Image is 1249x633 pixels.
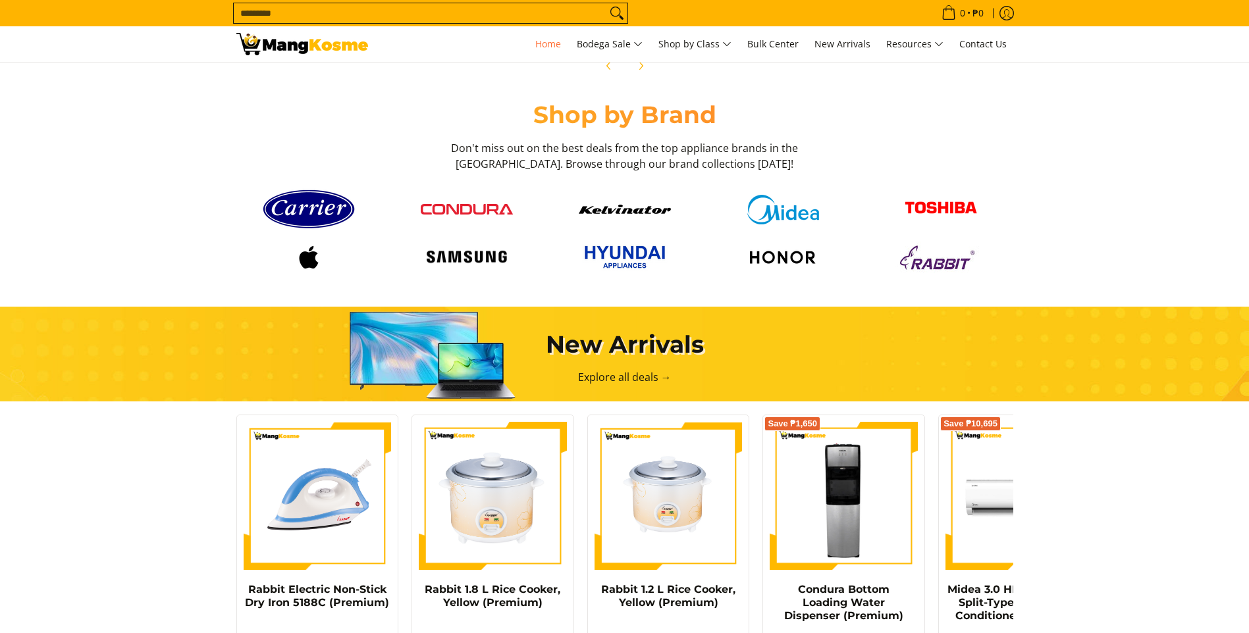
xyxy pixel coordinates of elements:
button: Search [606,3,627,23]
img: Hyundai 2 [579,240,671,274]
span: Home [535,38,561,50]
img: Logo honor [737,241,829,274]
a: Hyundai 2 [552,240,697,274]
img: rabbit-1.2-liter-rice-cooker-yellow-full-view-mang-kosme [595,422,743,570]
span: Shop by Class [658,36,731,53]
a: Condura Bottom Loading Water Dispenser (Premium) [784,583,903,622]
img: Condura logo red [421,204,513,215]
a: Condura logo red [394,204,539,215]
button: Next [626,51,655,80]
span: ₱0 [970,9,986,18]
button: Previous [595,51,624,80]
a: Midea 3.0 HP Celest Basic Split-Type Inverter Air Conditioner (Premium) [947,583,1091,622]
span: Bodega Sale [577,36,643,53]
span: Save ₱10,695 [943,420,997,428]
a: Logo samsung wordmark [394,245,539,270]
img: Logo apple [263,241,355,274]
a: Rabbit 1.2 L Rice Cooker, Yellow (Premium) [601,583,735,609]
span: 0 [958,9,967,18]
a: Rabbit Electric Non-Stick Dry Iron 5188C (Premium) [245,583,389,609]
a: Carrier logo 1 98356 9b90b2e1 0bd1 49ad 9aa2 9ddb2e94a36b [236,185,381,234]
img: Midea logo 405e5d5e af7e 429b b899 c48f4df307b6 [737,195,829,224]
a: Resources [880,26,950,62]
a: Explore all deals → [578,370,672,384]
a: Logo honor [710,241,855,274]
img: Logo rabbit [895,241,987,274]
a: Home [529,26,568,62]
img: Toshiba logo [895,191,987,228]
img: Midea 3.0 HP Celest Basic Split-Type Inverter Air Conditioner (Premium) [945,422,1094,570]
h2: Shop by Brand [236,100,1013,130]
nav: Main Menu [381,26,1013,62]
a: Contact Us [953,26,1013,62]
img: https://mangkosme.com/products/rabbit-electric-non-stick-dry-iron-5188c-class-a [244,422,392,570]
span: Save ₱1,650 [768,420,817,428]
img: Logo samsung wordmark [421,245,513,270]
h3: Don't miss out on the best deals from the top appliance brands in the [GEOGRAPHIC_DATA]. Browse t... [447,140,803,172]
img: Condura Bottom Loading Water Dispenser (Premium) [770,422,918,570]
span: • [938,6,988,20]
img: Carrier logo 1 98356 9b90b2e1 0bd1 49ad 9aa2 9ddb2e94a36b [263,185,355,234]
img: Mang Kosme: Your Home Appliances Warehouse Sale Partner! [236,33,368,55]
a: New Arrivals [808,26,877,62]
a: Kelvinator button 9a26f67e caed 448c 806d e01e406ddbdc [552,205,697,214]
span: Contact Us [959,38,1007,50]
a: Rabbit 1.8 L Rice Cooker, Yellow (Premium) [425,583,560,609]
a: Toshiba logo [868,191,1013,228]
a: Bodega Sale [570,26,649,62]
a: Logo rabbit [868,241,1013,274]
span: New Arrivals [814,38,870,50]
a: Midea logo 405e5d5e af7e 429b b899 c48f4df307b6 [710,195,855,224]
img: Kelvinator button 9a26f67e caed 448c 806d e01e406ddbdc [579,205,671,214]
span: Resources [886,36,943,53]
a: Shop by Class [652,26,738,62]
img: https://mangkosme.com/products/rabbit-1-8-l-rice-cooker-yellow-class-a [419,422,567,570]
a: Logo apple [236,241,381,274]
a: Bulk Center [741,26,805,62]
span: Bulk Center [747,38,799,50]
